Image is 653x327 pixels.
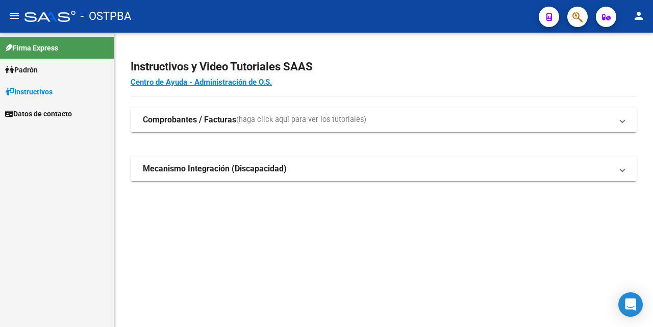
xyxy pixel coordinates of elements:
[5,108,72,119] span: Datos de contacto
[81,5,131,28] span: - OSTPBA
[131,108,637,132] mat-expansion-panel-header: Comprobantes / Facturas(haga click aquí para ver los tutoriales)
[131,78,272,87] a: Centro de Ayuda - Administración de O.S.
[131,57,637,77] h2: Instructivos y Video Tutoriales SAAS
[131,157,637,181] mat-expansion-panel-header: Mecanismo Integración (Discapacidad)
[5,64,38,76] span: Padrón
[8,10,20,22] mat-icon: menu
[143,114,236,125] strong: Comprobantes / Facturas
[143,163,287,174] strong: Mecanismo Integración (Discapacidad)
[633,10,645,22] mat-icon: person
[5,42,58,54] span: Firma Express
[618,292,643,317] div: Open Intercom Messenger
[236,114,366,125] span: (haga click aquí para ver los tutoriales)
[5,86,53,97] span: Instructivos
